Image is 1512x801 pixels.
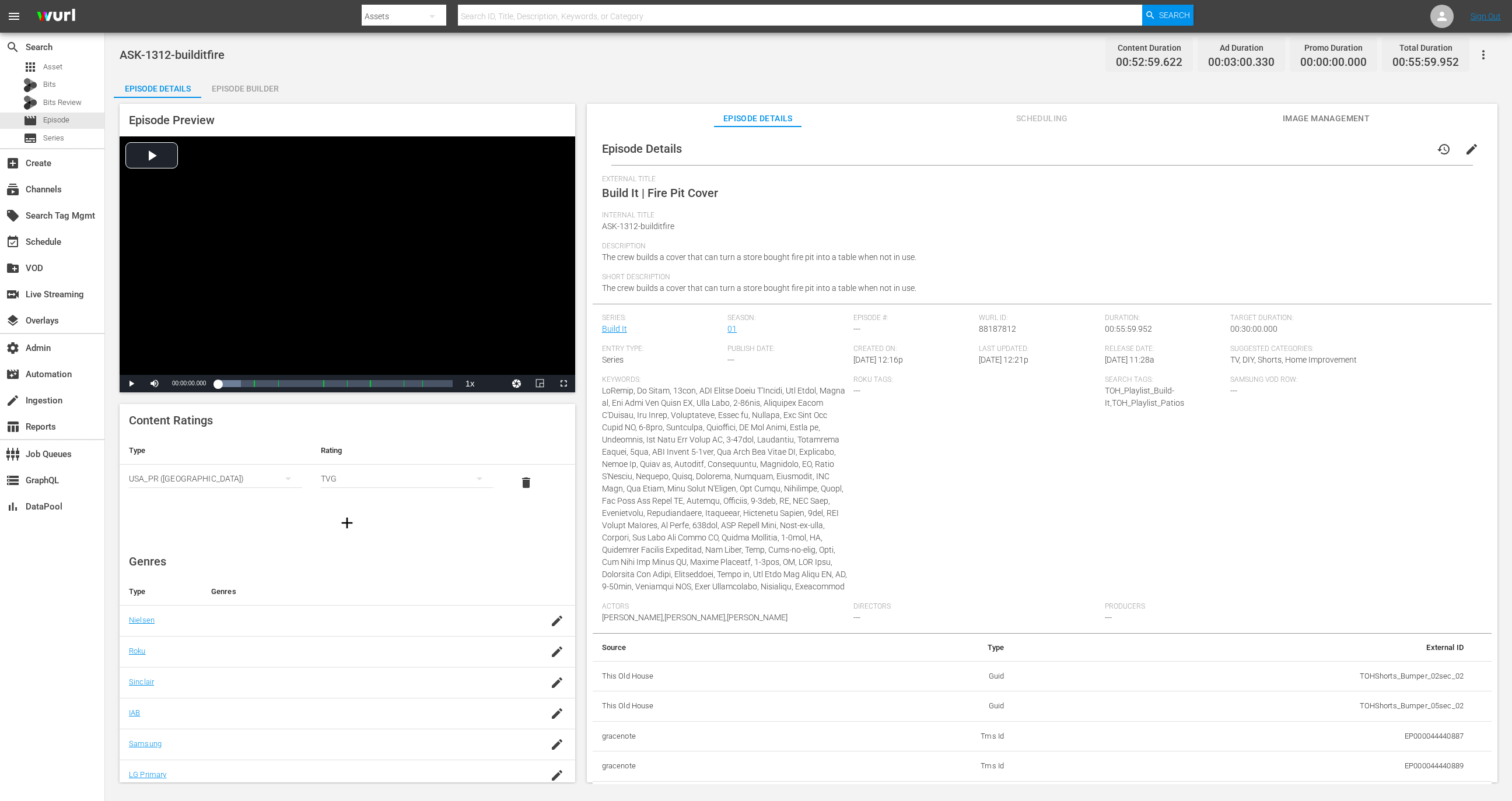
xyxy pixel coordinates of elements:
[1430,135,1458,163] button: history
[129,413,213,427] span: Content Ratings
[120,578,202,606] th: Type
[120,48,225,62] span: ASK-1312-builditfire
[593,751,857,782] th: gracenote
[602,314,722,323] span: Series:
[6,235,20,249] span: Schedule
[727,324,737,333] a: 01
[129,647,146,655] a: Roku
[23,60,37,74] span: Asset
[6,500,20,514] span: DataPool
[218,380,452,387] div: Progress Bar
[1437,142,1451,156] span: history
[120,375,143,392] button: Play
[1471,12,1501,21] a: Sign Out
[129,554,166,568] span: Genres
[114,75,201,103] div: Episode Details
[129,708,140,717] a: IAB
[129,770,166,779] a: LG Primary
[979,355,1028,364] span: [DATE] 12:21p
[6,209,20,223] span: Search Tag Mgmt
[1300,40,1367,56] div: Promo Duration
[602,283,916,293] span: The crew builds a cover that can turn a store bought fire pit into a table when not in use.
[979,345,1099,354] span: Last Updated:
[43,132,64,144] span: Series
[602,273,1476,282] span: Short Description
[602,222,674,231] span: ASK-1312-builditfire
[1013,721,1473,751] td: EP000044440887
[43,79,56,90] span: Bits
[602,252,916,262] span: The crew builds a cover that can turn a store bought fire pit into a table when not in use.
[143,375,166,392] button: Mute
[853,345,974,354] span: Created On:
[1230,314,1476,323] span: Target Duration:
[1105,355,1154,364] span: [DATE] 11:28a
[602,345,722,354] span: Entry Type:
[853,314,974,323] span: Episode #:
[593,691,857,722] th: This Old House
[28,3,84,30] img: ans4CAIJ8jUAAAAAAAAAAAAAAAAAAAAAAAAgQb4GAAAAAAAAAAAAAAAAAAAAAAAAJMjXAAAAAAAAAAAAAAAAAAAAAAAAgAT5G...
[1230,345,1476,354] span: Suggested Categories:
[1116,40,1182,56] div: Content Duration
[853,386,860,395] span: ---
[593,634,857,662] th: Source
[172,380,206,387] span: 00:00:00.000
[129,616,155,624] a: Nielsen
[998,111,1086,126] span: Scheduling
[23,114,37,128] span: Episode
[6,156,20,170] span: Create
[120,437,575,501] table: simple table
[129,462,302,495] div: USA_PR ([GEOGRAPHIC_DATA])
[43,97,82,108] span: Bits Review
[6,341,20,355] span: Admin
[6,394,20,407] span: Ingestion
[1465,142,1479,156] span: edit
[1013,634,1473,662] th: External ID
[6,261,20,275] span: VOD
[979,324,1016,333] span: 88187812
[6,314,20,328] span: Overlays
[602,324,627,333] a: Build It
[6,367,20,381] span: Automation
[727,314,848,323] span: Season:
[6,182,20,196] span: Channels
[602,175,1476,184] span: External Title
[727,355,734,364] span: ---
[1392,40,1459,56] div: Total Duration
[1458,135,1486,163] button: edit
[519,476,533,490] span: delete
[505,375,528,392] button: Jump To Time
[727,345,848,354] span: Publish Date:
[602,186,718,200] span: Build It | Fire Pit Cover
[853,375,1099,385] span: Roku Tags:
[120,136,575,392] div: Video Player
[856,691,1013,722] td: Guid
[602,386,847,591] span: LoRemip, Do Sitam, 13con, ADI Elitse Doeiu T'Incidi, Utl Etdol, Magna al, Eni Admi Ven Quisn EX, ...
[202,578,525,606] th: Genres
[1105,314,1225,323] span: Duration:
[853,602,1099,612] span: Directors
[120,437,311,465] th: Type
[1013,661,1473,691] td: TOHShorts_Bumper_02sec_02
[7,9,21,23] span: menu
[23,131,37,145] span: Series
[853,613,860,622] span: ---
[1105,613,1112,622] span: ---
[1105,324,1152,333] span: 00:55:59.952
[856,721,1013,751] td: Tms Id
[602,211,1476,220] span: Internal Title
[853,324,860,333] span: ---
[321,462,494,495] div: TVG
[23,96,37,110] div: Bits Review
[114,75,201,98] button: Episode Details
[593,721,857,751] th: gracenote
[602,142,682,156] span: Episode Details
[1159,5,1190,26] span: Search
[6,287,20,301] span: Live Streaming
[552,375,575,392] button: Fullscreen
[602,242,1476,251] span: Description
[6,420,20,434] span: Reports
[1392,56,1459,69] span: 00:55:59.952
[1300,56,1367,69] span: 00:00:00.000
[6,447,20,461] span: Job Queues
[979,314,1099,323] span: Wurl ID:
